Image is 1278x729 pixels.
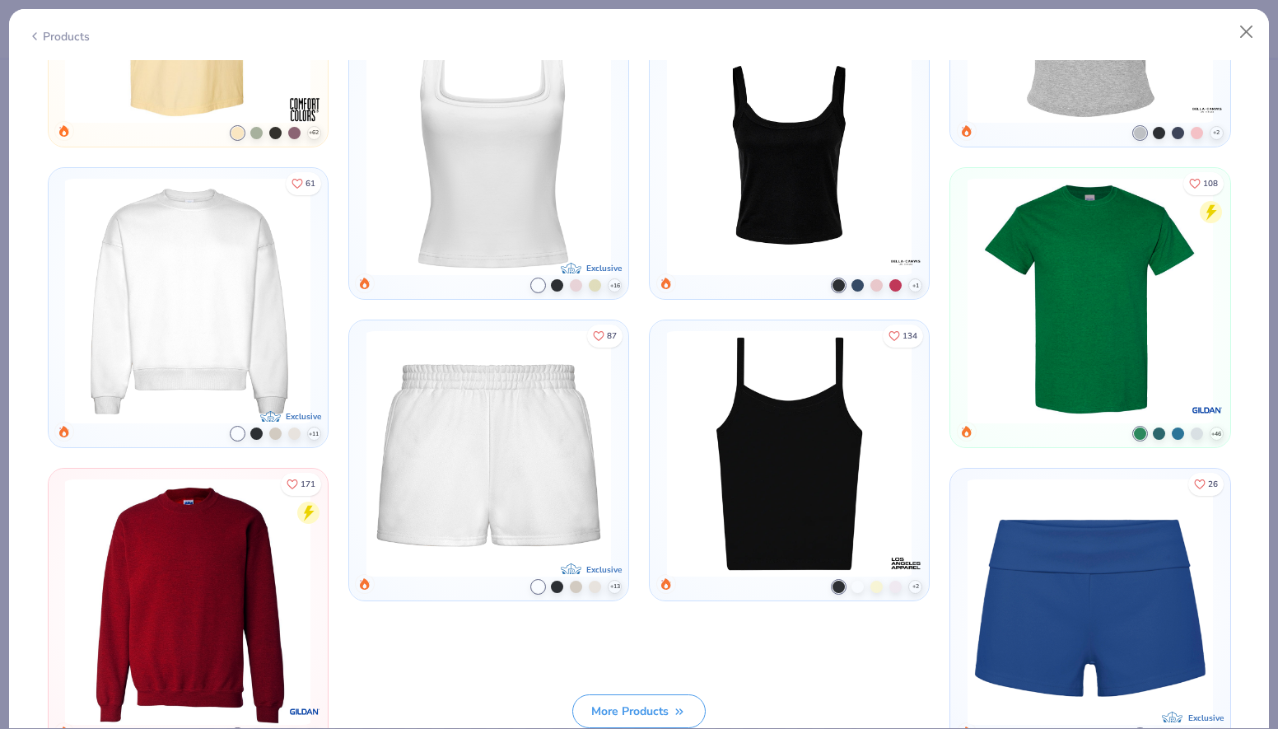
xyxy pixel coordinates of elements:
button: Like [883,325,923,348]
img: brand logo [889,245,922,278]
div: Products [28,28,90,45]
img: Fresh Prints Sydney Square Neck Tank Top [357,30,620,276]
span: 134 [903,332,917,340]
div: Exclusive [586,263,622,275]
img: brand logo [288,695,321,728]
span: + 1 [912,282,919,291]
span: + 16 [610,282,620,291]
span: + 2 [912,582,919,591]
div: Exclusive [586,564,622,577]
img: brand logo [1191,394,1224,427]
span: + 46 [1211,430,1221,439]
button: Like [281,473,321,496]
img: brand logo [889,547,922,580]
span: + 62 [309,129,319,138]
img: Los Angeles Apparel Baby Rib Spaghetti Tank [658,331,921,577]
span: 171 [301,480,315,488]
div: Exclusive [1188,713,1224,725]
span: 26 [1208,480,1218,488]
img: Bella Canvas Ladies' Micro Ribbed Scoop Tank [658,30,921,276]
button: More Products [572,694,706,728]
img: Gildan Adult Heavy Cotton T-Shirt [958,179,1221,424]
button: Like [1183,172,1224,195]
img: Gildan Adult Heavy Blend Adult 8 Oz. 50/50 Fleece Crew [57,479,319,725]
img: brand logo [1191,93,1224,126]
span: 108 [1203,180,1218,188]
span: 61 [306,180,315,188]
button: Like [1188,473,1224,496]
button: Like [286,172,321,195]
button: Close [1231,16,1262,48]
img: Fresh Prints Chicago Heavyweight Crewneck [57,179,319,424]
img: brand logo [288,93,321,126]
button: Like [587,325,623,348]
span: + 2 [1213,129,1220,138]
span: + 11 [309,430,319,439]
div: Exclusive [286,411,321,423]
img: Fresh Prints Lindsey Fold-over Lounge Shorts [958,479,1221,725]
span: + 13 [610,582,620,591]
span: 87 [607,332,617,340]
img: Fresh Prints Miami Heavyweight Shorts [357,331,620,577]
